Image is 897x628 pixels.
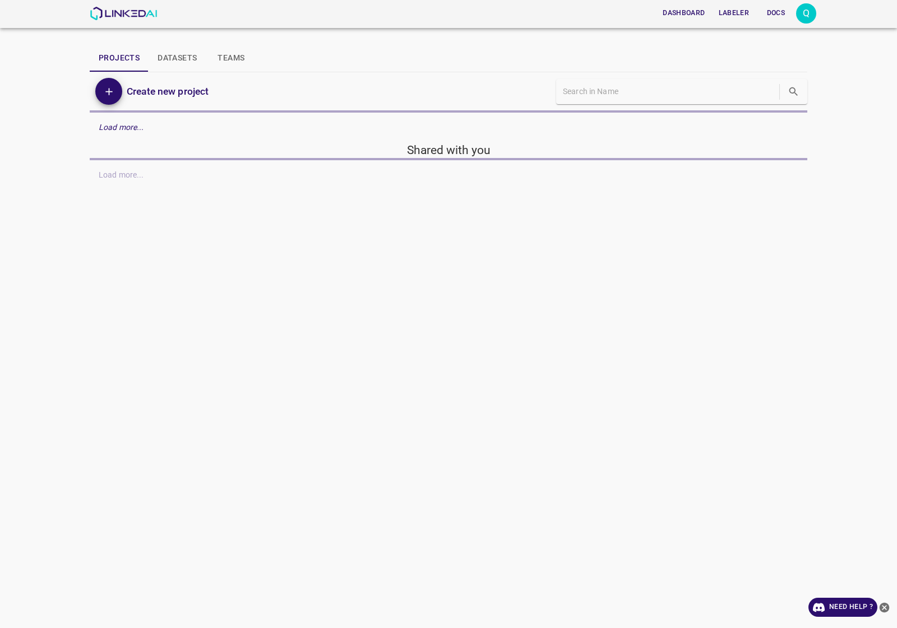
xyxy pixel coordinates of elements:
button: close-help [877,598,891,617]
button: Open settings [796,3,816,24]
img: LinkedAI [90,7,158,20]
button: search [782,80,805,103]
h5: Shared with you [90,142,807,158]
div: Load more... [90,117,807,138]
a: Docs [756,2,796,25]
input: Search in Name [563,83,777,100]
a: Labeler [712,2,756,25]
button: Add [95,78,122,105]
h6: Create new project [127,83,209,99]
button: Teams [206,45,256,72]
button: Datasets [149,45,206,72]
button: Docs [758,4,794,22]
em: Load more... [99,123,144,132]
button: Dashboard [658,4,709,22]
div: Q [796,3,816,24]
a: Dashboard [656,2,711,25]
button: Projects [90,45,149,72]
a: Create new project [122,83,209,99]
button: Labeler [714,4,753,22]
a: Need Help ? [808,598,877,617]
